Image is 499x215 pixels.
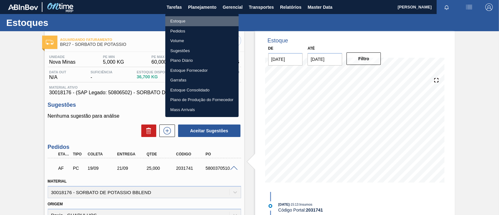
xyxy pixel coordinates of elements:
[165,16,239,26] a: Estoque
[165,36,239,46] a: Volume
[165,105,239,115] a: Mass Arrivals
[165,85,239,95] a: Estoque Consolidado
[165,56,239,66] a: Plano Diário
[165,66,239,76] a: Estoque Fornecedor
[165,26,239,36] a: Pedidos
[165,46,239,56] a: Sugestões
[165,95,239,105] a: Plano de Produção do Fornecedor
[165,75,239,85] a: Garrafas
